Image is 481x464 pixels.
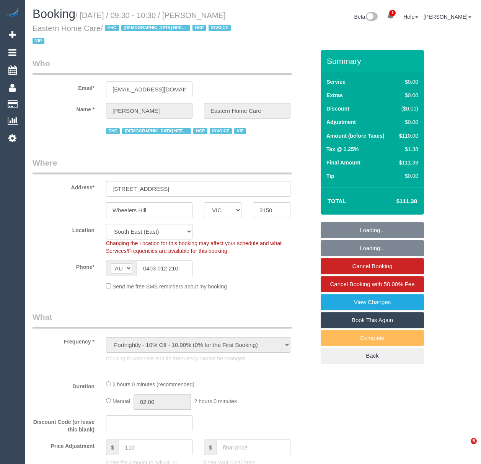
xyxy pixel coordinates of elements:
span: Booking [33,7,75,21]
div: $0.00 [396,78,418,86]
label: Discount Code (or leave this blank) [27,415,100,433]
span: Changing the Location for this booking may affect your schedule and what Services/Frequencies are... [106,240,282,254]
span: EHC [106,128,120,134]
a: [PERSON_NAME] [424,14,471,20]
span: [DEMOGRAPHIC_DATA] NEEDED [121,25,190,31]
label: Location [27,224,100,234]
input: final price [217,440,290,455]
label: Email* [27,81,100,92]
iframe: Intercom live chat [455,438,473,456]
span: / [33,24,233,46]
legend: Who [33,58,292,75]
a: Beta [354,14,378,20]
span: 1 [389,10,396,16]
a: Cancel Booking [321,258,424,274]
a: View Changes [321,294,424,310]
span: 2 hours 0 minutes (recommended) [113,381,194,387]
span: $ [106,440,119,455]
label: Final Amount [326,159,360,166]
span: Manual [113,398,130,404]
label: Discount [326,105,349,112]
span: HCP [193,128,207,134]
label: Service [326,78,346,86]
input: Suburb* [106,202,192,218]
div: $0.00 [396,118,418,126]
span: Send me free SMS reminders about my booking [113,283,227,290]
strong: Total [328,198,346,204]
div: ($0.00) [396,105,418,112]
h4: $111.38 [373,198,417,205]
span: EHC [105,25,119,31]
label: Extras [326,91,343,99]
div: $0.00 [396,172,418,180]
label: Price Adjustment [27,440,100,450]
label: Duration [27,380,100,390]
img: New interface [365,12,378,22]
label: Amount (before Taxes) [326,132,384,140]
input: First Name* [106,103,192,119]
a: Back [321,348,424,364]
input: Phone* [137,260,192,276]
label: Frequency * [27,335,100,345]
div: $110.00 [396,132,418,140]
img: Automaid Logo [5,8,20,18]
legend: What [33,311,292,329]
label: Address* [27,181,100,191]
span: HCP [192,25,206,31]
a: Help [403,14,418,20]
a: Cancel Booking with 50.00% Fee [321,276,424,292]
small: / [DATE] / 09:30 - 10:30 / [PERSON_NAME] Eastern Home Care [33,11,233,46]
input: Post Code* [253,202,290,218]
h3: Summary [327,57,420,65]
span: INVOICE [210,128,232,134]
label: Tip [326,172,334,180]
div: $0.00 [396,91,418,99]
p: Booking is complete and its Frequency cannot be changed [106,355,290,362]
label: Adjustment [326,118,356,126]
div: $111.38 [396,159,418,166]
span: 5 [471,438,477,444]
input: Email* [106,81,192,97]
a: 1 [383,8,398,24]
label: Name * [27,103,100,113]
a: Book This Again [321,312,424,328]
span: VIP [234,128,246,134]
div: $1.38 [396,145,418,153]
label: Tax @ 1.25% [326,145,359,153]
span: 2 hours 0 minutes [194,398,237,404]
span: Cancel Booking with 50.00% Fee [330,281,415,287]
span: [DEMOGRAPHIC_DATA] NEEDED [122,128,191,134]
span: VIP [33,38,44,44]
label: Phone* [27,260,100,271]
legend: Where [33,157,292,174]
span: $ [204,440,217,455]
input: Last Name* [204,103,290,119]
span: INVOICE [209,25,231,31]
